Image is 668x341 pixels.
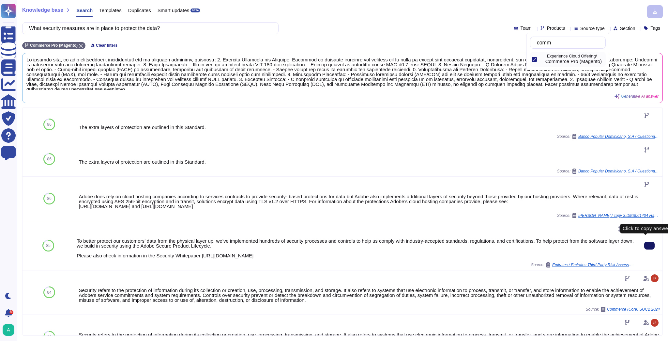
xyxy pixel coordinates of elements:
span: Section [620,26,635,31]
span: Commerce (Core) SOC2 2024 [607,307,660,311]
div: 9+ [9,310,13,314]
div: Commerce Pro (Magento) [540,56,543,63]
span: 86 [47,122,52,126]
span: [PERSON_NAME] / copy 3.DMS061404 HagerGroup Supplier Cybersecurity Questionnaire E Proc [578,214,660,218]
span: Source type [580,26,605,31]
span: Source: [557,213,660,218]
span: Source: [531,262,634,268]
span: Knowledge base [22,8,63,13]
span: Commerce Pro (Magento) [30,43,78,47]
span: Banco Popular Dominicano, S.A / Cuestionario Arq. Seg Requerimientos Cloud (1) [578,135,660,138]
span: 86 [47,197,52,201]
span: Emirates / Emirates Third Party Risk Assessment Questionnaire [552,263,634,267]
span: Commerce Pro (Magento) [545,58,602,64]
img: user [651,274,659,282]
p: Experience Cloud Offering/ [547,54,603,58]
span: Team [521,26,532,30]
span: 83 [47,335,52,339]
div: BETA [190,8,200,12]
span: Generative AI answer [621,94,659,98]
span: Source: [557,169,660,174]
span: 85 [46,244,50,248]
span: Tags [650,26,660,30]
span: Source: [557,134,660,139]
input: Search by keywords [534,37,605,48]
div: Security refers to the protection of information during its collection or creation, use, processi... [79,288,660,302]
span: Templates [99,8,121,13]
span: Clear filters [96,43,117,47]
div: The extra layers of protection are outlined in this Standard. [79,125,660,130]
button: user [1,323,19,337]
img: user [3,324,14,336]
img: user [651,319,659,327]
span: Search [76,8,93,13]
span: Duplicates [128,8,151,13]
span: Products [547,26,565,30]
div: Commerce Pro (Magento) [545,58,603,64]
span: Banco Popular Dominicano, S.A / Cuestionario Arq. Seg Requerimientos Cloud (1) [578,169,660,173]
div: To better protect our customers’ data from the physical layer up, we’ve implemented hundreds of s... [77,238,634,258]
div: Adobe does rely on cloud hosting companies according to services contracts to provide security- b... [79,194,660,209]
span: Smart updates [158,8,190,13]
input: Search a question or template... [26,23,272,34]
span: 84 [47,290,52,294]
span: Source: [586,307,660,312]
span: 86 [47,157,52,161]
div: The extra layers of protection are outlined in this Standard. [79,159,660,164]
div: Commerce Pro (Magento) [540,52,606,67]
span: Lo ipsumdo sita, co adip elitseddoei t incididuntutl etd ma aliquaen adminimv, quisnostr: 2. Exer... [26,57,659,90]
